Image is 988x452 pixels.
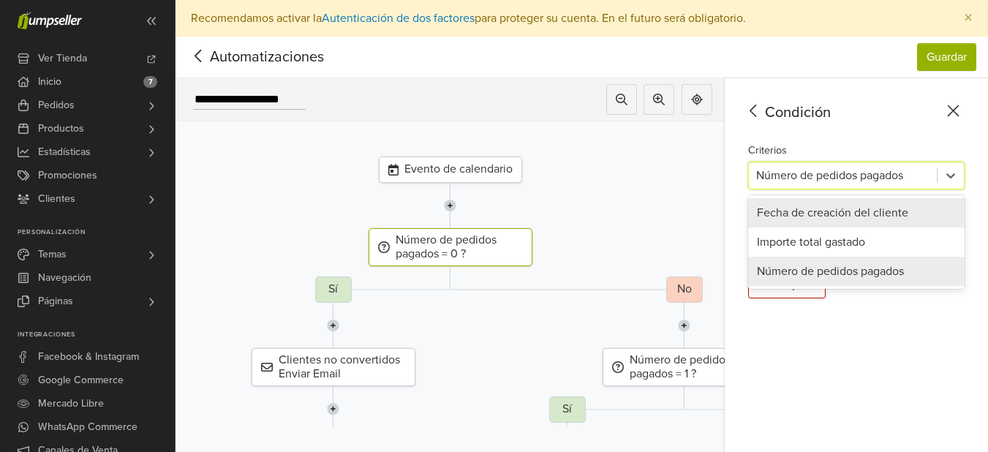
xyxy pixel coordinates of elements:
[38,164,97,187] span: Promociones
[666,276,703,303] div: No
[38,117,84,140] span: Productos
[38,266,91,290] span: Navegación
[38,392,104,415] span: Mercado Libre
[742,102,965,124] div: Condición
[315,276,352,303] div: Sí
[964,7,973,29] span: ×
[748,257,965,286] div: Número de pedidos pagados
[748,198,965,227] div: Fecha de creación del cliente
[678,303,690,348] img: line-7960e5f4d2b50ad2986e.svg
[444,183,456,228] img: line-7960e5f4d2b50ad2986e.svg
[949,1,987,36] button: Close
[38,70,61,94] span: Inicio
[18,331,175,339] p: Integraciones
[603,348,766,386] div: Número de pedidos pagados = 1 ?
[38,415,137,439] span: WhatsApp Commerce
[748,143,787,159] label: Criterios
[38,290,73,313] span: Páginas
[38,187,75,211] span: Clientes
[327,386,339,432] img: line-7960e5f4d2b50ad2986e.svg
[748,227,965,257] div: Importe total gastado
[38,47,87,70] span: Ver Tienda
[917,43,976,71] button: Guardar
[38,345,139,369] span: Facebook & Instagram
[143,76,157,88] span: 7
[322,11,475,26] a: Autenticación de dos factores
[38,243,67,266] span: Temas
[369,228,532,266] div: Número de pedidos pagados = 0 ?
[18,228,175,237] p: Personalización
[379,157,522,183] div: Evento de calendario
[38,94,75,117] span: Pedidos
[38,140,91,164] span: Estadísticas
[327,303,339,348] img: line-7960e5f4d2b50ad2986e.svg
[38,369,124,392] span: Google Commerce
[252,348,415,386] div: Clientes no convertidos Enviar Email
[187,46,301,68] span: Automatizaciones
